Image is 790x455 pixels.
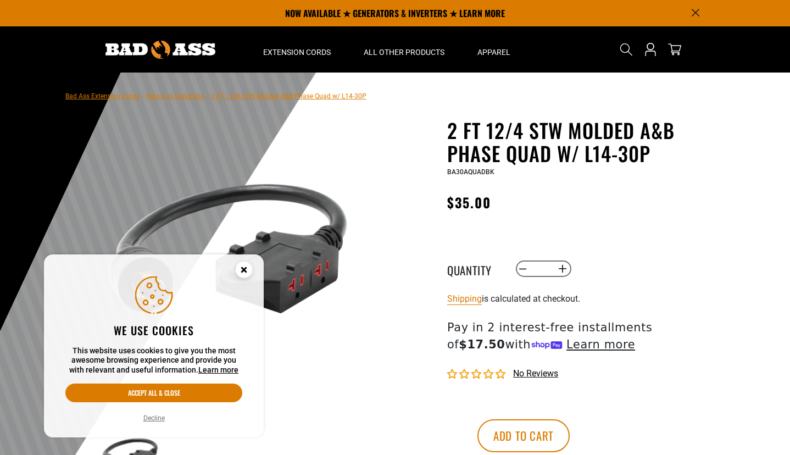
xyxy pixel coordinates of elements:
[447,168,494,176] span: BA30AQUADBK
[140,413,168,424] button: Decline
[447,119,716,165] h1: 2 FT 12/4 STW Molded A&B Phase Quad w/ L14-30P
[65,92,140,100] a: Bad Ass Extension Cords
[447,192,491,212] span: $35.00
[447,293,482,304] a: Shipping
[447,291,716,306] div: is calculated at checkout.
[364,47,444,57] span: All Other Products
[65,346,242,375] p: This website uses cookies to give you the most awesome browsing experience and provide you with r...
[44,254,264,438] aside: Cookie Consent
[65,89,366,102] nav: breadcrumbs
[105,41,215,59] img: Bad Ass Extension Cords
[211,92,366,100] span: 2 FT 12/4 STW Molded A&B Phase Quad w/ L14-30P
[198,365,238,374] a: Learn more
[447,369,508,380] span: 0.00 stars
[477,47,510,57] span: Apparel
[477,419,570,452] button: Add to cart
[513,368,558,379] span: No reviews
[247,26,347,73] summary: Extension Cords
[617,41,635,58] summary: Search
[65,323,242,337] h2: We use cookies
[263,47,331,57] span: Extension Cords
[146,92,204,100] a: Return to Collection
[207,92,209,100] span: ›
[65,384,242,402] button: Accept all & close
[461,26,527,73] summary: Apparel
[447,262,502,276] label: Quantity
[142,92,144,100] span: ›
[347,26,461,73] summary: All Other Products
